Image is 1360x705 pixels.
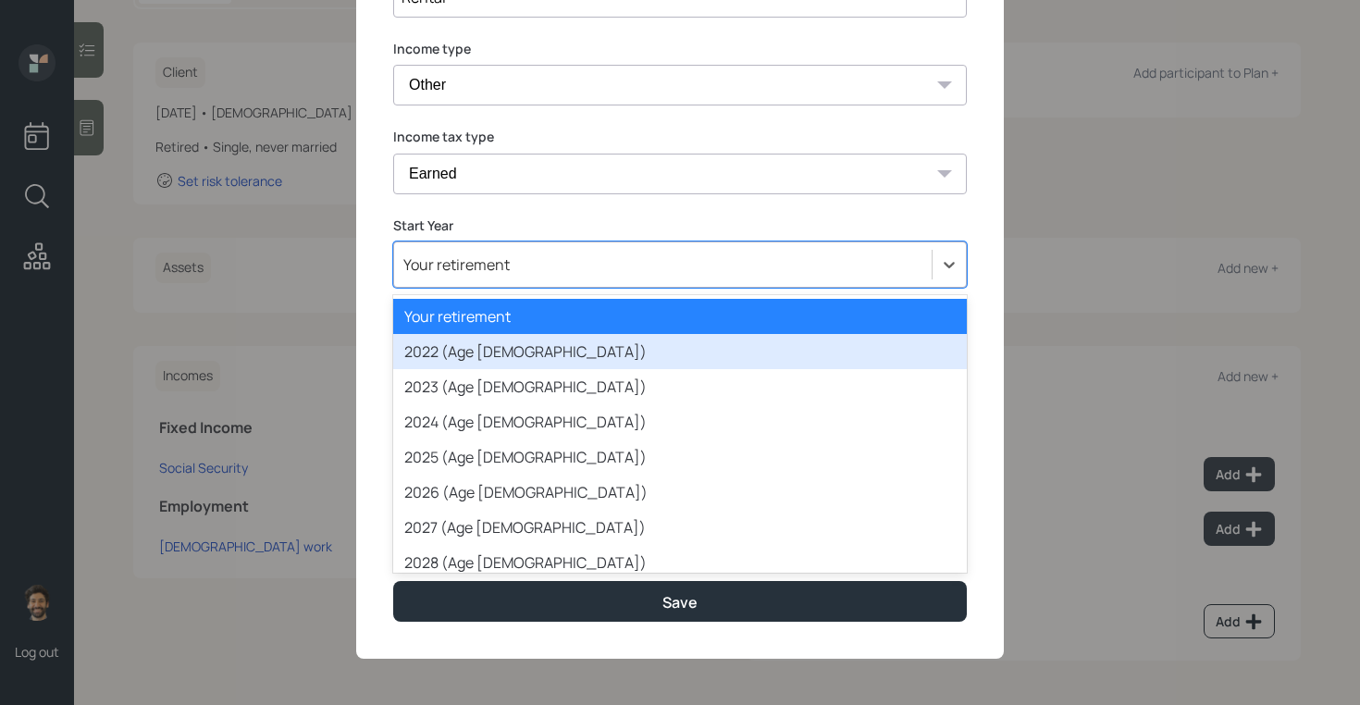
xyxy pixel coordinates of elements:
label: Income type [393,40,967,58]
div: 2025 (Age [DEMOGRAPHIC_DATA]) [393,439,967,475]
div: 2026 (Age [DEMOGRAPHIC_DATA]) [393,475,967,510]
div: Save [662,592,698,612]
div: 2023 (Age [DEMOGRAPHIC_DATA]) [393,369,967,404]
div: 2028 (Age [DEMOGRAPHIC_DATA]) [393,545,967,580]
div: 2024 (Age [DEMOGRAPHIC_DATA]) [393,404,967,439]
button: Save [393,581,967,621]
div: Your retirement [393,299,967,334]
label: Start Year [393,216,967,235]
div: Your retirement [403,254,510,275]
label: Income tax type [393,128,967,146]
div: 2022 (Age [DEMOGRAPHIC_DATA]) [393,334,967,369]
div: 2027 (Age [DEMOGRAPHIC_DATA]) [393,510,967,545]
